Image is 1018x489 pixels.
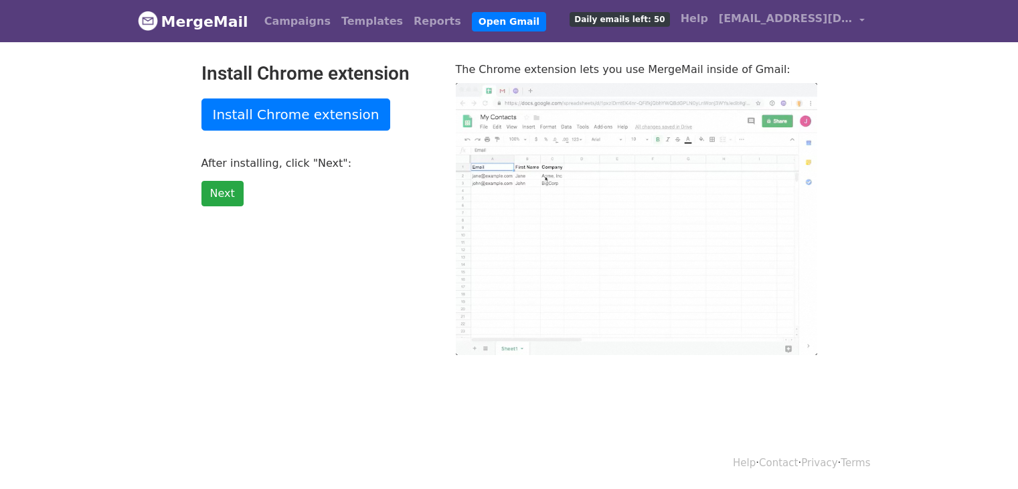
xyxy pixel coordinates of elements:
[564,5,675,32] a: Daily emails left: 50
[719,11,853,27] span: [EMAIL_ADDRESS][DOMAIN_NAME]
[456,62,817,76] p: The Chrome extension lets you use MergeMail inside of Gmail:
[201,98,391,131] a: Install Chrome extension
[759,457,798,469] a: Contact
[801,457,837,469] a: Privacy
[138,11,158,31] img: MergeMail logo
[713,5,870,37] a: [EMAIL_ADDRESS][DOMAIN_NAME]
[570,12,669,27] span: Daily emails left: 50
[336,8,408,35] a: Templates
[472,12,546,31] a: Open Gmail
[201,181,244,206] a: Next
[733,457,756,469] a: Help
[841,457,870,469] a: Terms
[201,156,436,170] p: After installing, click "Next":
[675,5,713,32] a: Help
[408,8,466,35] a: Reports
[138,7,248,36] a: MergeMail
[201,62,436,85] h2: Install Chrome extension
[259,8,336,35] a: Campaigns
